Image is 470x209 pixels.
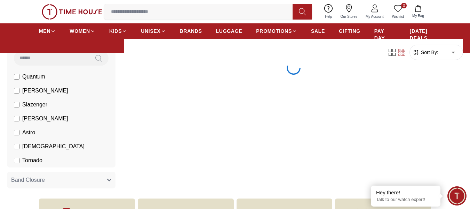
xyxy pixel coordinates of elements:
span: [PERSON_NAME] [22,114,68,123]
span: Help [322,14,335,19]
a: Our Stores [336,3,361,21]
a: PAY DAY SALE [374,25,396,51]
input: Astro [14,130,19,135]
a: SALE [311,25,325,37]
span: [DATE] DEALS [410,28,431,42]
a: WOMEN [70,25,95,37]
input: [PERSON_NAME] [14,88,19,94]
span: Wishlist [389,14,407,19]
span: BRANDS [180,28,202,35]
a: BRANDS [180,25,202,37]
a: Help [321,3,336,21]
span: Our Stores [338,14,360,19]
input: [PERSON_NAME] [14,116,19,121]
input: Quantum [14,74,19,80]
a: 0Wishlist [388,3,408,21]
span: WOMEN [70,28,90,35]
span: My Account [363,14,387,19]
span: Sort By: [420,49,438,56]
span: MEN [39,28,50,35]
button: Band Closure [7,172,115,188]
button: My Bag [408,3,428,20]
span: My Bag [409,13,427,18]
img: ... [42,4,102,20]
button: Sort By: [413,49,438,56]
a: [DATE] DEALS [410,25,431,44]
span: Slazenger [22,100,47,109]
span: [PERSON_NAME] [22,87,68,95]
a: KIDS [109,25,127,37]
p: Talk to our watch expert! [376,197,435,203]
div: Hey there! [376,189,435,196]
span: GIFTING [339,28,360,35]
a: MEN [39,25,56,37]
span: [DEMOGRAPHIC_DATA] [22,142,85,151]
span: Astro [22,128,35,137]
input: [DEMOGRAPHIC_DATA] [14,144,19,149]
span: SALE [311,28,325,35]
span: Tornado [22,156,42,165]
span: LUGGAGE [216,28,242,35]
span: PROMOTIONS [256,28,292,35]
span: Band Closure [11,176,45,184]
span: Quantum [22,73,45,81]
input: Tornado [14,158,19,163]
span: KIDS [109,28,122,35]
input: Slazenger [14,102,19,107]
span: UNISEX [141,28,160,35]
a: LUGGAGE [216,25,242,37]
a: PROMOTIONS [256,25,297,37]
span: 0 [401,3,407,8]
div: Chat Widget [447,186,467,206]
span: PAY DAY SALE [374,28,396,48]
a: UNISEX [141,25,166,37]
a: GIFTING [339,25,360,37]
